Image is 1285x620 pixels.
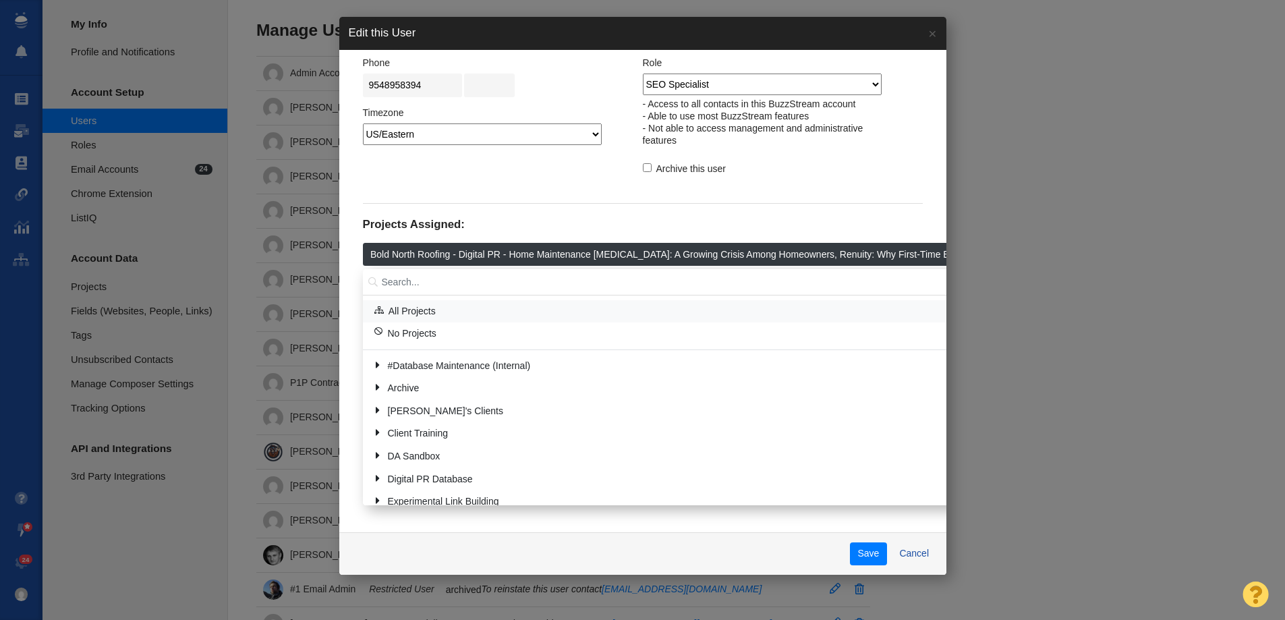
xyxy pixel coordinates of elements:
label: Phone [363,57,390,69]
label: Role [643,57,662,69]
span: All Projects [389,305,436,318]
input: Archive this user [643,163,652,172]
button: Cancel [892,542,937,565]
button: Save [850,542,887,565]
span: No Projects [388,327,436,341]
p: - Access to all contacts in this BuzzStream account - Able to use most BuzzStream features - Not ... [643,98,894,146]
label: Timezone [363,107,404,119]
label: Archive this user [643,163,726,175]
a: × [919,17,946,50]
h4: Edit this User [349,26,416,40]
h4: Projects Assigned: [363,218,923,231]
